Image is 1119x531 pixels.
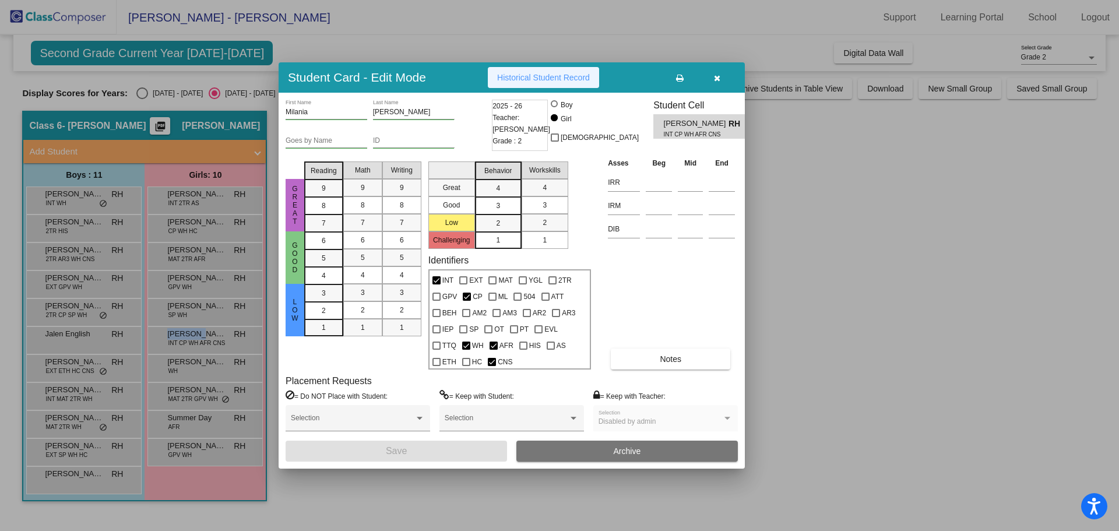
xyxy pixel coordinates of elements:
[497,73,590,82] span: Historical Student Record
[442,306,457,320] span: BEH
[561,131,639,145] span: [DEMOGRAPHIC_DATA]
[472,339,484,353] span: WH
[472,306,487,320] span: AM2
[322,322,326,333] span: 1
[706,157,738,170] th: End
[322,235,326,246] span: 6
[560,114,572,124] div: Girl
[543,200,547,210] span: 3
[496,218,500,228] span: 2
[557,339,566,353] span: AS
[361,322,365,333] span: 1
[484,166,512,176] span: Behavior
[492,100,522,112] span: 2025 - 26
[551,290,564,304] span: ATT
[361,287,365,298] span: 3
[608,174,640,191] input: assessment
[533,306,546,320] span: AR2
[322,218,326,228] span: 7
[322,183,326,194] span: 9
[439,390,514,402] label: = Keep with Student:
[472,355,482,369] span: HC
[660,354,681,364] span: Notes
[322,270,326,281] span: 4
[520,322,529,336] span: PT
[496,201,500,211] span: 3
[499,339,513,353] span: AFR
[286,390,388,402] label: = Do NOT Place with Student:
[492,112,550,135] span: Teacher: [PERSON_NAME]
[543,182,547,193] span: 4
[400,217,404,228] span: 7
[355,165,371,175] span: Math
[391,165,413,175] span: Writing
[608,220,640,238] input: assessment
[442,290,457,304] span: GPV
[544,322,558,336] span: EVL
[529,339,541,353] span: HIS
[729,118,745,130] span: RH
[529,273,543,287] span: YGL
[288,70,426,85] h3: Student Card - Edit Mode
[400,200,404,210] span: 8
[469,322,478,336] span: SP
[496,183,500,194] span: 4
[543,217,547,228] span: 2
[400,182,404,193] span: 9
[322,288,326,298] span: 3
[494,322,504,336] span: OT
[469,273,483,287] span: EXT
[502,306,517,320] span: AM3
[361,182,365,193] span: 9
[492,135,522,147] span: Grade : 2
[361,217,365,228] span: 7
[593,390,666,402] label: = Keep with Teacher:
[442,339,456,353] span: TTQ
[400,287,404,298] span: 3
[605,157,643,170] th: Asses
[442,355,456,369] span: ETH
[386,446,407,456] span: Save
[614,446,641,456] span: Archive
[322,253,326,263] span: 5
[286,441,507,462] button: Save
[400,235,404,245] span: 6
[498,273,512,287] span: MAT
[498,290,508,304] span: ML
[529,165,561,175] span: Workskills
[523,290,535,304] span: 504
[428,255,469,266] label: Identifiers
[488,67,599,88] button: Historical Student Record
[562,306,575,320] span: AR3
[400,322,404,333] span: 1
[498,355,512,369] span: CNS
[664,130,720,139] span: INT CP WH AFR CNS
[516,441,738,462] button: Archive
[653,100,755,111] h3: Student Cell
[400,270,404,280] span: 4
[361,235,365,245] span: 6
[543,235,547,245] span: 1
[290,241,300,274] span: Good
[611,349,730,370] button: Notes
[675,157,706,170] th: Mid
[473,290,483,304] span: CP
[361,270,365,280] span: 4
[558,273,572,287] span: 2TR
[361,305,365,315] span: 2
[608,197,640,214] input: assessment
[286,375,372,386] label: Placement Requests
[400,305,404,315] span: 2
[290,298,300,322] span: Low
[442,273,453,287] span: INT
[643,157,675,170] th: Beg
[361,200,365,210] span: 8
[290,185,300,226] span: Great
[442,322,453,336] span: IEP
[400,252,404,263] span: 5
[311,166,337,176] span: Reading
[322,201,326,211] span: 8
[496,235,500,245] span: 1
[322,305,326,316] span: 2
[361,252,365,263] span: 5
